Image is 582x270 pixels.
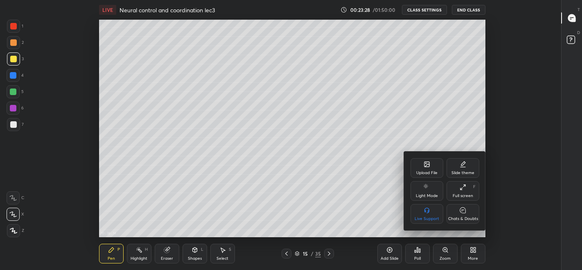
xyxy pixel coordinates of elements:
[453,194,473,198] div: Full screen
[415,217,439,221] div: Live Support
[451,171,474,175] div: Slide theme
[416,194,438,198] div: Light Mode
[416,171,438,175] div: Upload File
[473,185,476,189] div: F
[448,217,478,221] div: Chats & Doubts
